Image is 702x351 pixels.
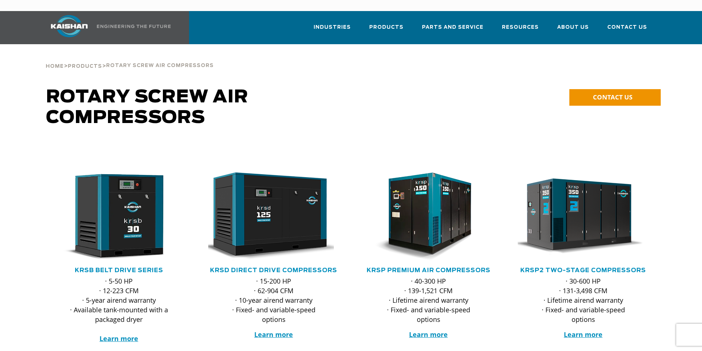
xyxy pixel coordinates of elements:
a: KRSP2 Two-Stage Compressors [520,267,646,273]
p: · 40-300 HP · 139-1,521 CFM · Lifetime airend warranty · Fixed- and variable-speed options [378,276,479,324]
a: Learn more [254,330,293,339]
span: Products [369,23,404,32]
a: About Us [557,18,589,43]
img: krsb30 [48,172,179,261]
a: Kaishan USA [42,11,172,44]
div: krsd125 [208,172,339,261]
a: Products [369,18,404,43]
a: Learn more [99,334,138,343]
span: Products [68,64,102,69]
span: Home [46,64,64,69]
img: krsp350 [512,172,643,261]
img: krsp150 [357,172,489,261]
img: krsd125 [203,172,334,261]
span: Rotary Screw Air Compressors [46,88,248,127]
span: CONTACT US [593,93,632,101]
span: Parts and Service [422,23,483,32]
a: Products [68,63,102,69]
span: About Us [557,23,589,32]
div: > > [46,44,214,72]
p: · 5-50 HP · 12-223 CFM · 5-year airend warranty · Available tank-mounted with a packaged dryer [68,276,170,343]
a: Learn more [564,330,603,339]
img: kaishan logo [42,15,97,37]
a: Contact Us [607,18,647,43]
span: Resources [502,23,539,32]
a: KRSP Premium Air Compressors [367,267,490,273]
p: · 30-600 HP · 131-3,498 CFM · Lifetime airend warranty · Fixed- and variable-speed options [532,276,634,324]
a: Resources [502,18,539,43]
a: KRSD Direct Drive Compressors [210,267,337,273]
a: Home [46,63,64,69]
img: Engineering the future [97,25,171,28]
div: krsp350 [518,172,649,261]
a: KRSB Belt Drive Series [75,267,163,273]
span: Rotary Screw Air Compressors [106,63,214,68]
div: krsp150 [363,172,494,261]
a: CONTACT US [569,89,661,106]
a: Parts and Service [422,18,483,43]
span: Contact Us [607,23,647,32]
span: Industries [314,23,351,32]
p: · 15-200 HP · 62-904 CFM · 10-year airend warranty · Fixed- and variable-speed options [223,276,325,324]
a: Industries [314,18,351,43]
div: krsb30 [53,172,185,261]
a: Learn more [409,330,448,339]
